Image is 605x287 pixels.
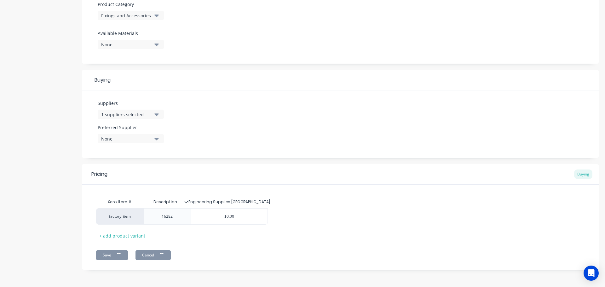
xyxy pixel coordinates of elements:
[96,231,148,241] div: + add product variant
[98,1,161,8] label: Product Category
[191,209,268,224] div: $0.00
[82,70,599,90] div: Buying
[98,124,164,131] label: Preferred Supplier
[574,169,592,179] div: Buying
[98,40,164,49] button: None
[98,11,164,20] button: Fixings and Accessories
[101,111,152,118] div: 1 suppliers selected
[143,196,191,208] div: Description
[101,12,152,19] div: Fixings and Accessories
[152,212,183,221] div: 1628Z
[102,214,137,219] div: factory_item
[135,250,171,260] button: Cancel
[143,194,187,210] div: Description
[96,208,268,225] div: factory_item1628Z$0.00
[98,134,164,143] button: None
[98,110,164,119] button: 1 suppliers selected
[98,100,164,106] label: Suppliers
[96,196,143,208] div: Xero Item #
[584,266,599,281] div: Open Intercom Messenger
[101,135,152,142] div: None
[96,250,128,260] button: Save
[98,30,164,37] label: Available Materials
[91,170,107,178] div: Pricing
[101,41,152,48] div: None
[188,199,270,205] div: Engineering Supplies [GEOGRAPHIC_DATA]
